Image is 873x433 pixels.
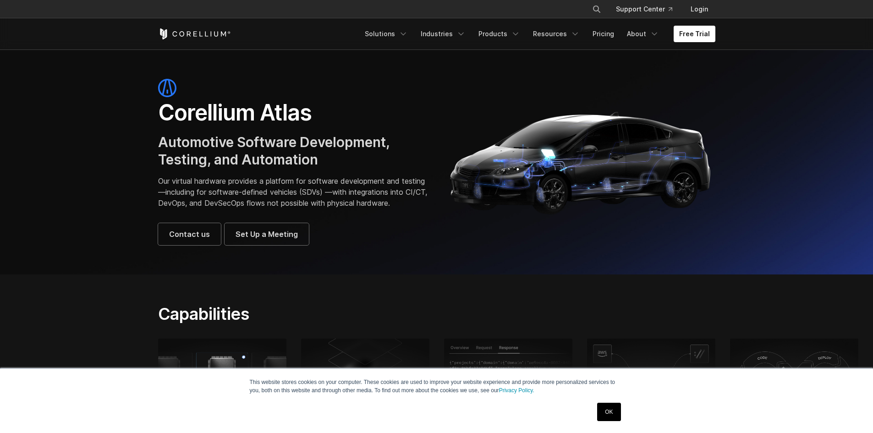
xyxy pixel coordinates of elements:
[359,26,413,42] a: Solutions
[527,26,585,42] a: Resources
[158,79,176,97] img: atlas-icon
[444,339,572,418] img: Response tab, start monitoring; Tooling Integrations
[581,1,715,17] div: Navigation Menu
[301,339,429,418] img: server-class Arm hardware; SDV development
[236,229,298,240] span: Set Up a Meeting
[587,339,715,418] img: Corellium platform integrating with AWS, GitHub, and CI tools for secure mobile app testing and D...
[250,378,624,395] p: This website stores cookies on your computer. These cookies are used to improve your website expe...
[359,26,715,42] div: Navigation Menu
[158,339,286,418] img: RD-1AE; 13 cores
[588,1,605,17] button: Search
[158,99,428,126] h1: Corellium Atlas
[683,1,715,17] a: Login
[415,26,471,42] a: Industries
[473,26,526,42] a: Products
[158,223,221,245] a: Contact us
[621,26,664,42] a: About
[225,223,309,245] a: Set Up a Meeting
[158,134,390,168] span: Automotive Software Development, Testing, and Automation
[158,28,231,39] a: Corellium Home
[587,26,620,42] a: Pricing
[446,104,715,219] img: Corellium_Hero_Atlas_Header
[609,1,680,17] a: Support Center
[730,339,858,418] img: Continuous testing using physical devices in CI/CD workflows
[597,403,620,421] a: OK
[674,26,715,42] a: Free Trial
[499,387,534,394] a: Privacy Policy.
[158,304,523,324] h2: Capabilities
[169,229,210,240] span: Contact us
[158,175,428,208] p: Our virtual hardware provides a platform for software development and testing—including for softw...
